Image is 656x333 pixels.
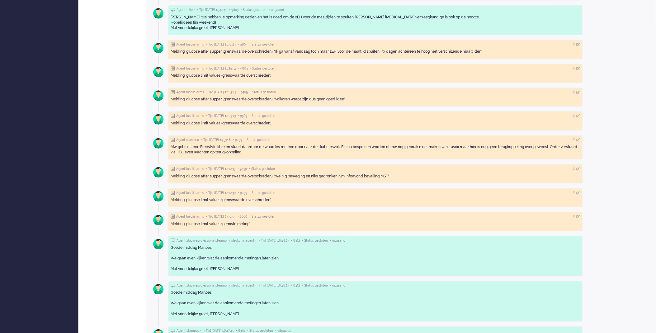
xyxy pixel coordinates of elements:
[206,114,236,118] span: • Tijd [DATE] 12:03:13
[171,221,580,227] div: Melding: glucose limit values (gemiste meting)
[229,8,238,12] span: • 9803
[233,138,242,142] span: • 9439
[250,66,276,71] span: • Status gesloten
[151,189,166,204] img: avatar
[206,42,236,47] span: • Tijd [DATE] 11:31:29
[151,282,166,297] img: avatar
[171,245,580,272] div: Goede middag Marloes, We gaan even kijken wat de aankomende metingen laten zien. Met vriendelijke...
[249,42,275,47] span: • Status gesloten
[176,66,204,71] span: Agent lusciialarms
[197,8,227,12] span: • Tijd [DATE] 15:42:41
[2,2,429,13] body: Rich Text Area. Press ALT-0 for help.
[249,167,275,171] span: • Status gesloten
[269,8,284,12] span: • uitgaand
[291,284,300,288] span: • 8372
[291,239,300,243] span: • 8372
[259,284,289,288] span: • Tijd [DATE] 16:48:23
[151,88,166,104] img: avatar
[171,239,175,243] img: ic_chat_grey.svg
[171,73,580,78] div: Melding: glucose limit values (grenswaarde overschreden)
[249,114,275,118] span: • Status gesloten
[176,215,204,219] span: Agent lusciialarms
[238,215,247,219] span: • 8660
[238,191,247,195] span: • 9439
[176,167,204,171] span: Agent lusciialarms
[171,197,580,203] div: Melding: glucose limit values (grenswaarde overschreden)
[177,8,195,12] span: Agent mlie •
[176,114,204,118] span: Agent lusciialarms
[171,49,580,54] div: Melding: glucose after supper (grenswaarde overschreden). "Ik ga vanaf vandaag toch maar 2EH voor...
[238,66,248,71] span: • 9803
[238,167,247,171] span: • 9439
[330,284,345,288] span: • uitgaand
[206,90,236,94] span: • Tijd [DATE] 12:03:44
[238,42,247,47] span: • 9803
[176,191,204,195] span: Agent lusciialarms
[176,138,199,142] span: Agent stanmsc
[177,239,257,243] span: Agent zbjcareprofessionalsteamomnideskchatagent •
[241,8,267,12] span: • Status gesloten
[171,121,580,126] div: Melding: glucose limit values (grenswaarde overschreden)
[238,90,248,94] span: • 9569
[249,191,275,195] span: • Status gesloten
[151,40,166,56] img: avatar
[171,138,175,142] img: ic_note_grey.svg
[171,8,175,12] img: ic_chat_grey.svg
[151,136,166,151] img: avatar
[206,66,236,71] span: • Tijd [DATE] 11:29:54
[151,64,166,80] img: avatar
[302,284,328,288] span: • Status gesloten
[171,66,175,71] img: ic_note_grey.svg
[171,15,580,31] div: [PERSON_NAME], we hebben je opmerking gezien en het is goed om de 2EH voor de maaltijden te spuit...
[151,112,166,127] img: avatar
[171,167,175,171] img: ic_note_grey.svg
[302,239,328,243] span: • Status gesloten
[176,90,204,94] span: Agent lusciialarms
[171,329,175,333] img: ic_chat_grey.svg
[238,114,247,118] span: • 9569
[151,212,166,228] img: avatar
[250,90,276,94] span: • Status gesloten
[171,42,175,47] img: ic_note_grey.svg
[171,215,175,219] img: ic_note_grey.svg
[206,167,235,171] span: • Tijd [DATE] 12:12:33
[201,138,231,142] span: • Tijd [DATE] 13:53:18
[244,138,270,142] span: • Status gesloten
[151,165,166,180] img: avatar
[249,215,275,219] span: • Status gesloten
[171,284,175,288] img: ic_chat_grey.svg
[171,90,175,94] img: ic_note_grey.svg
[259,239,289,243] span: • Tijd [DATE] 16:48:23
[206,215,235,219] span: • Tijd [DATE] 23:31:55
[171,114,175,118] img: ic_note_grey.svg
[176,42,204,47] span: Agent lusciialarms
[151,6,166,21] img: avatar
[171,144,580,155] div: Mw gebruikt een Freestyle libre en stuurt daardoor de waardes meteen door naar de diabetesvpk. Er...
[206,191,236,195] span: • Tijd [DATE] 12:12:30
[171,97,580,102] div: Melding: glucose after supper (grenswaarde overschreden). "volkoren wraps zijn dus geen goed idee"
[330,239,345,243] span: • uitgaand
[177,284,257,288] span: Agent zbjcareprofessionalsteamomnideskchatagent •
[171,191,175,195] img: ic_note_grey.svg
[171,174,580,179] div: Melding: glucose after supper (grenswaarde overschreden). "weinig beweging en niks gedronken ivm ...
[171,290,580,317] div: Goede middag Marloes, We gaan even kijken wat de aankomende metingen laten zien. Met vriendelijke...
[151,236,166,252] img: avatar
